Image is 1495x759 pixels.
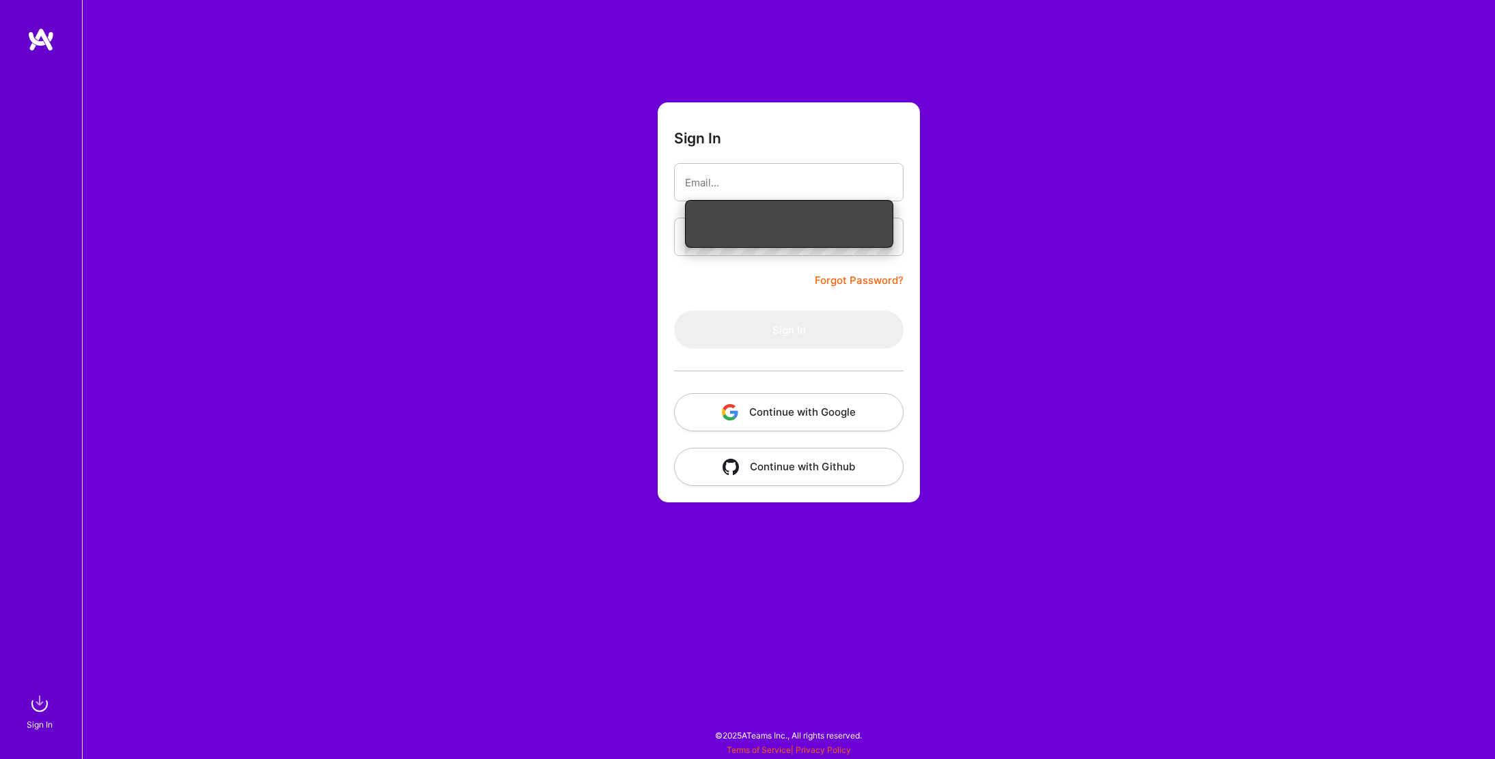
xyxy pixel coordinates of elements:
[674,130,721,147] h3: Sign In
[685,165,893,200] input: Email...
[674,393,904,431] button: Continue with Google
[722,404,738,420] img: icon
[674,448,904,486] button: Continue with Github
[674,311,904,349] button: Sign In
[727,745,851,755] span: |
[27,27,55,52] img: logo
[815,272,904,289] a: Forgot Password?
[26,690,53,717] img: sign in
[723,459,739,475] img: icon
[796,745,851,755] a: Privacy Policy
[27,717,53,732] div: Sign In
[727,745,791,755] a: Terms of Service
[29,690,53,732] a: sign inSign In
[82,718,1495,752] div: © 2025 ATeams Inc., All rights reserved.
